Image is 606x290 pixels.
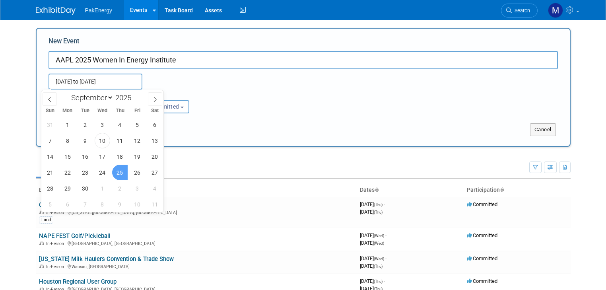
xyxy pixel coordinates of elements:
[147,149,163,164] span: September 20, 2025
[36,162,82,177] a: Upcoming11
[147,165,163,180] span: September 27, 2025
[77,165,93,180] span: September 23, 2025
[384,201,385,207] span: -
[374,241,384,245] span: (Wed)
[77,133,93,148] span: September 9, 2025
[60,181,75,196] span: September 29, 2025
[39,241,44,245] img: In-Person Event
[360,232,387,238] span: [DATE]
[95,197,110,212] span: October 8, 2025
[39,209,353,215] div: [US_STATE][GEOGRAPHIC_DATA], [GEOGRAPHIC_DATA]
[467,232,497,238] span: Committed
[530,123,556,136] button: Cancel
[385,232,387,238] span: -
[68,93,113,103] select: Month
[360,240,384,246] span: [DATE]
[77,117,93,132] span: September 2, 2025
[375,187,379,193] a: Sort by Start Date
[111,108,129,113] span: Thu
[500,187,504,193] a: Sort by Participation Type
[95,165,110,180] span: September 24, 2025
[147,197,163,212] span: October 11, 2025
[95,149,110,164] span: September 17, 2025
[42,133,58,148] span: September 7, 2025
[374,279,383,284] span: (Thu)
[42,181,58,196] span: September 28, 2025
[46,264,66,269] span: In-Person
[39,210,44,214] img: In-Person Event
[360,201,385,207] span: [DATE]
[360,263,383,269] span: [DATE]
[60,133,75,148] span: September 8, 2025
[147,117,163,132] span: September 6, 2025
[501,4,538,18] a: Search
[77,149,93,164] span: September 16, 2025
[60,149,75,164] span: September 15, 2025
[130,133,145,148] span: September 12, 2025
[85,7,112,14] span: PakEnergy
[147,181,163,196] span: October 4, 2025
[112,197,128,212] span: October 9, 2025
[112,117,128,132] span: September 4, 2025
[113,93,137,102] input: Year
[360,255,387,261] span: [DATE]
[42,197,58,212] span: October 5, 2025
[42,149,58,164] span: September 14, 2025
[467,255,497,261] span: Committed
[130,181,145,196] span: October 3, 2025
[374,257,384,261] span: (Wed)
[49,37,80,49] label: New Event
[512,8,530,14] span: Search
[95,117,110,132] span: September 3, 2025
[385,255,387,261] span: -
[49,90,124,100] div: Attendance / Format:
[146,108,164,113] span: Sat
[42,117,58,132] span: August 31, 2025
[130,149,145,164] span: September 19, 2025
[46,241,66,246] span: In-Person
[60,197,75,212] span: October 6, 2025
[76,108,94,113] span: Tue
[42,165,58,180] span: September 21, 2025
[112,181,128,196] span: October 2, 2025
[360,278,385,284] span: [DATE]
[464,183,571,197] th: Participation
[357,183,464,197] th: Dates
[77,197,93,212] span: October 7, 2025
[36,7,76,15] img: ExhibitDay
[112,165,128,180] span: September 25, 2025
[374,264,383,269] span: (Thu)
[95,133,110,148] span: September 10, 2025
[374,210,383,214] span: (Thu)
[39,240,353,246] div: [GEOGRAPHIC_DATA], [GEOGRAPHIC_DATA]
[360,209,383,215] span: [DATE]
[130,197,145,212] span: October 10, 2025
[130,165,145,180] span: September 26, 2025
[41,108,59,113] span: Sun
[94,108,111,113] span: Wed
[384,278,385,284] span: -
[374,234,384,238] span: (Wed)
[374,202,383,207] span: (Thu)
[135,90,210,100] div: Participation:
[39,263,353,269] div: Wausau, [GEOGRAPHIC_DATA]
[467,201,497,207] span: Committed
[60,165,75,180] span: September 22, 2025
[130,117,145,132] span: September 5, 2025
[46,210,66,215] span: In-Person
[112,133,128,148] span: September 11, 2025
[39,278,117,285] a: Houston Regional User Group
[548,3,563,18] img: Mary Walker
[39,255,174,263] a: [US_STATE] Milk Haulers Convention & Trade Show
[49,74,142,90] input: Start Date - End Date
[129,108,146,113] span: Fri
[77,181,93,196] span: September 30, 2025
[39,201,117,208] a: OCAPL Happy Hour 2025
[147,133,163,148] span: September 13, 2025
[39,216,53,224] div: Land
[36,183,357,197] th: Event
[59,108,76,113] span: Mon
[39,232,111,239] a: NAPE FEST Golf/Pickleball
[467,278,497,284] span: Committed
[95,181,110,196] span: October 1, 2025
